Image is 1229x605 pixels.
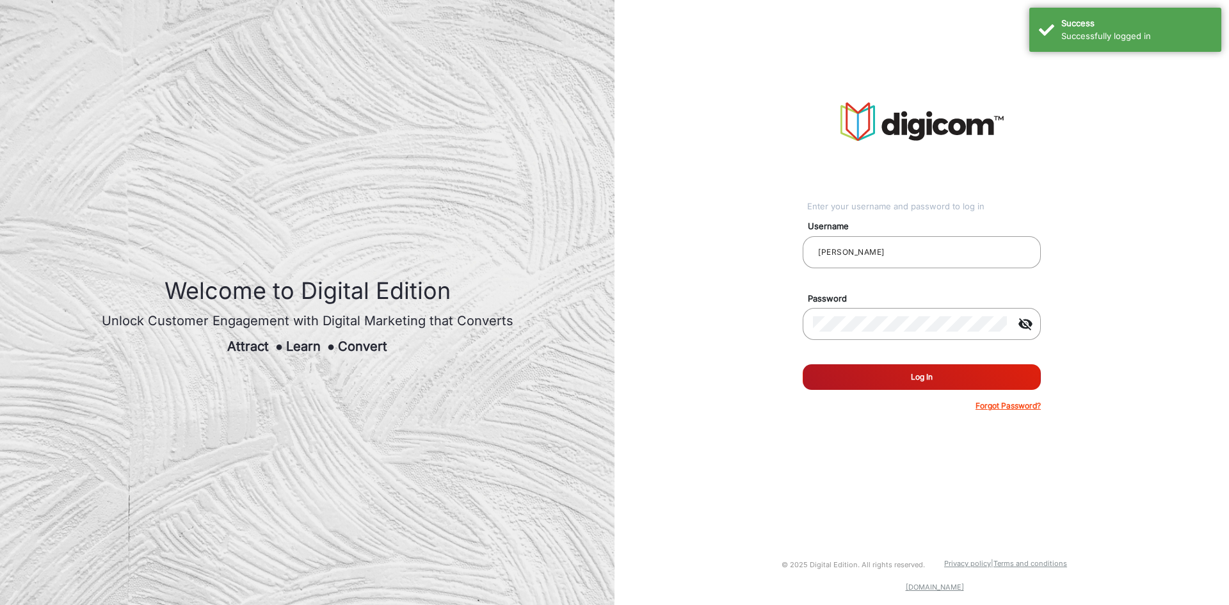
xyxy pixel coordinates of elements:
div: Enter your username and password to log in [807,200,1041,213]
p: Forgot Password? [976,400,1041,412]
mat-label: Password [798,293,1056,305]
div: Success [1061,17,1212,30]
span: ● [275,339,283,354]
h1: Welcome to Digital Edition [102,277,513,305]
a: [DOMAIN_NAME] [906,583,964,592]
input: Your username [813,245,1031,260]
a: Terms and conditions [993,559,1067,568]
div: Unlock Customer Engagement with Digital Marketing that Converts [102,311,513,330]
small: © 2025 Digital Edition. All rights reserved. [782,560,925,569]
span: ● [327,339,335,354]
div: Successfully logged in [1061,30,1212,43]
button: Log In [803,364,1041,390]
mat-label: Username [798,220,1056,233]
a: | [991,559,993,568]
div: Attract Learn Convert [102,337,513,356]
mat-icon: visibility_off [1010,316,1041,332]
a: Privacy policy [944,559,991,568]
img: vmg-logo [840,102,1004,141]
